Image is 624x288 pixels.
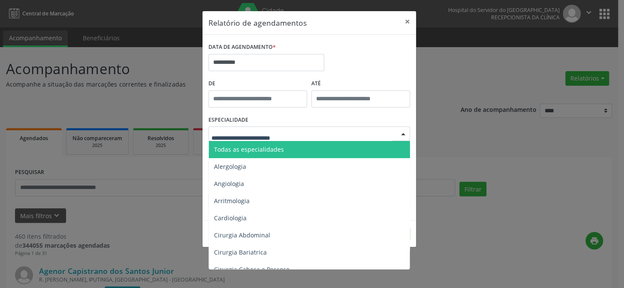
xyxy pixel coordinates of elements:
button: Close [399,11,416,32]
label: ATÉ [311,77,410,90]
span: Cirurgia Abdominal [214,231,270,239]
span: Cirurgia Cabeça e Pescoço [214,265,289,273]
label: DATA DE AGENDAMENTO [208,41,276,54]
span: Alergologia [214,162,246,171]
span: Cardiologia [214,214,247,222]
label: ESPECIALIDADE [208,114,248,127]
span: Angiologia [214,180,244,188]
h5: Relatório de agendamentos [208,17,307,28]
label: De [208,77,307,90]
span: Todas as especialidades [214,145,284,153]
span: Arritmologia [214,197,250,205]
span: Cirurgia Bariatrica [214,248,267,256]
